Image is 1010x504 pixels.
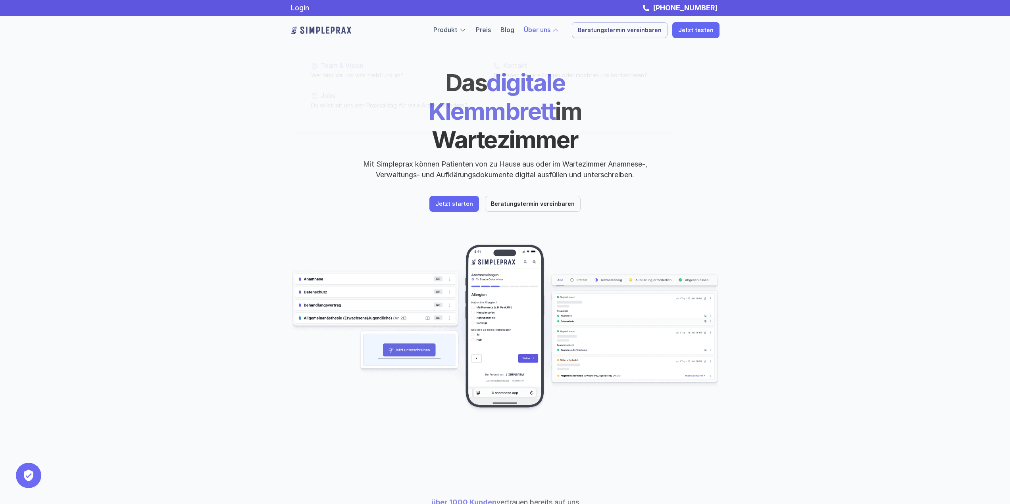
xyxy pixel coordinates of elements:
p: Team & Vision [321,62,478,69]
a: KontaktSie haben weitere Fragen oder möchten uns kontaktieren? [487,56,667,86]
a: Blog [500,26,514,34]
p: Du willst mit uns den Praxisalltag für viele Ärzte verändern? [311,101,478,109]
img: Beispielscreenshots aus der Simpleprax Anwendung [291,243,720,414]
p: Mit Simpleprax können Patienten von zu Hause aus oder im Wartezimmer Anamnese-, Verwaltungs- und ... [356,159,654,180]
a: Team & VisionWer sind wir uns was treibt uns an? [305,56,484,86]
a: [PHONE_NUMBER] [651,4,720,12]
p: Jetzt testen [678,27,714,34]
p: Jetzt starten [435,201,473,207]
a: Produkt [433,26,458,34]
a: Jetzt testen [672,22,720,38]
a: Jetzt starten [429,196,479,212]
strong: [PHONE_NUMBER] [653,4,718,12]
a: Beratungstermin vereinbaren [485,196,581,212]
a: Beratungstermin vereinbaren [572,22,668,38]
p: Wer sind wir uns was treibt uns an? [311,71,478,79]
p: Beratungstermin vereinbaren [578,27,662,34]
p: Kontakt [503,62,660,69]
a: Über uns [524,26,550,34]
a: Preis [476,26,491,34]
a: JobsDu willst mit uns den Praxisalltag für viele Ärzte verändern? [305,86,484,116]
p: Sie haben weitere Fragen oder möchten uns kontaktieren? [494,71,660,79]
p: Jobs [321,92,478,100]
p: Beratungstermin vereinbaren [491,201,575,207]
a: Login [291,4,309,12]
